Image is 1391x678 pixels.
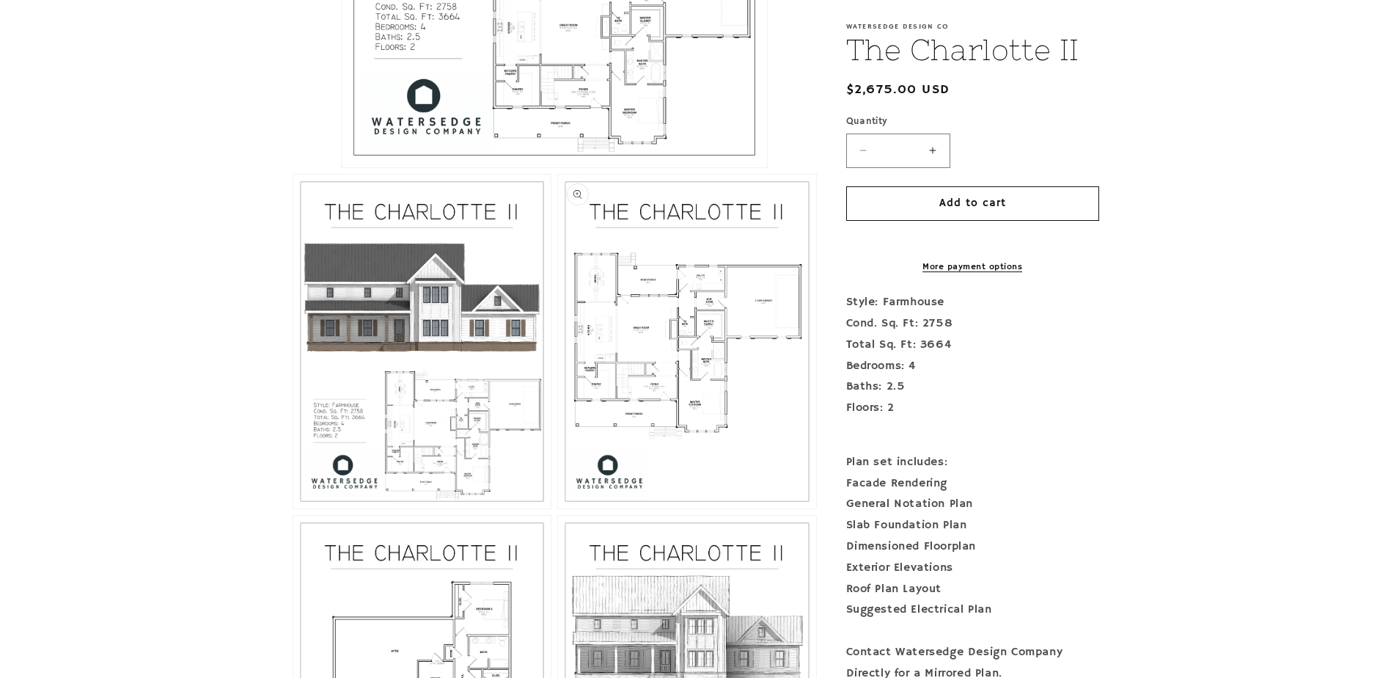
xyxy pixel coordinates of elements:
[846,536,1099,558] div: Dimensioned Floorplan
[846,494,1099,515] div: General Notation Plan
[846,579,1099,600] div: Roof Plan Layout
[846,452,1099,473] div: Plan set includes:
[846,186,1099,221] button: Add to cart
[846,558,1099,579] div: Exterior Elevations
[846,260,1099,274] a: More payment options
[846,292,1099,440] p: Style: Farmhouse Cond. Sq. Ft: 2758 Total Sq. Ft: 3664 Bedrooms: 4 Baths: 2.5 Floors: 2
[846,22,1099,31] p: Watersedge Design Co
[846,599,1099,621] div: Suggested Electrical Plan
[846,515,1099,536] div: Slab Foundation Plan
[846,114,1099,129] label: Quantity
[846,80,950,100] span: $2,675.00 USD
[846,31,1099,69] h1: The Charlotte II
[846,473,1099,495] div: Facade Rendering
